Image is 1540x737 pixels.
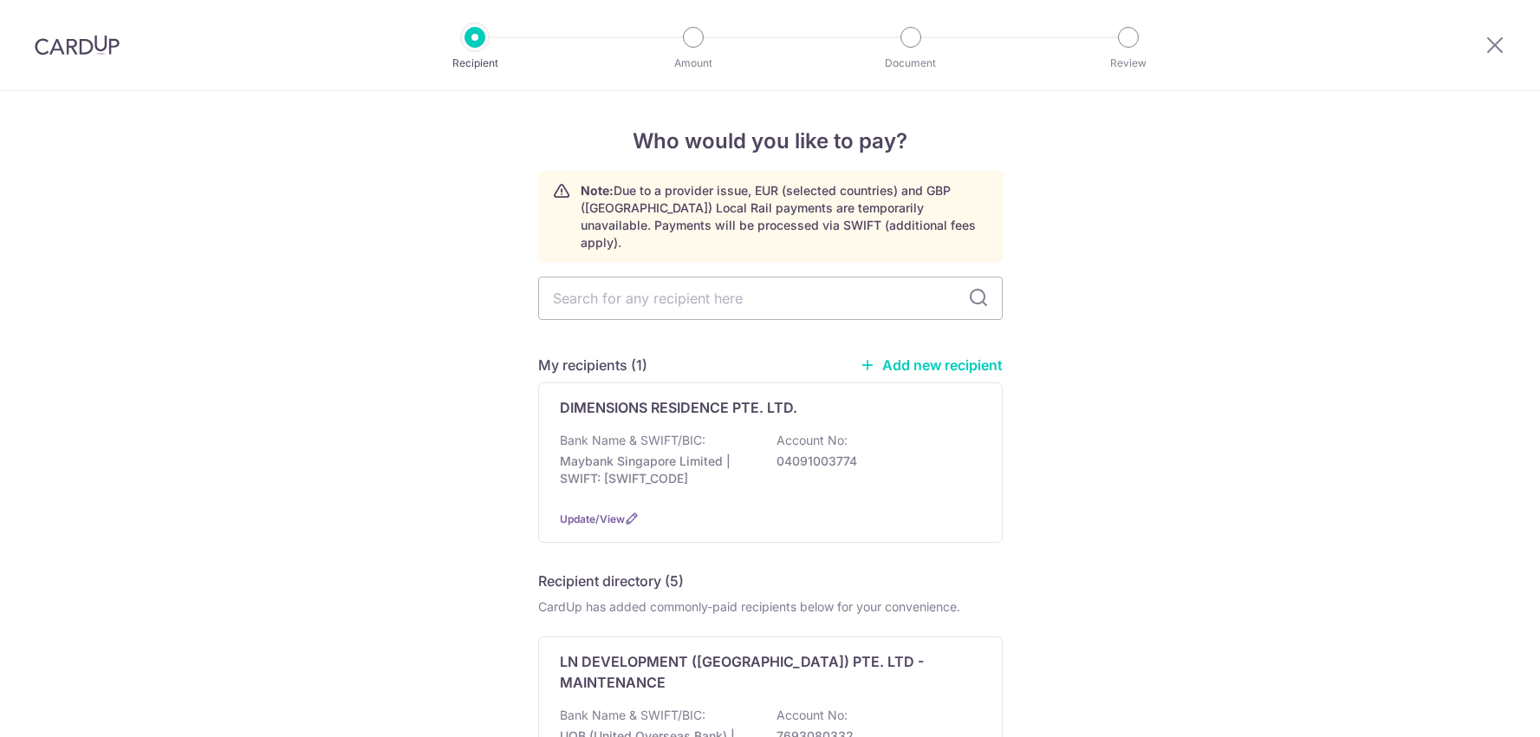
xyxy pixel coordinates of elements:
[538,277,1003,320] input: Search for any recipient here
[776,453,971,470] p: 04091003774
[538,571,684,591] h5: Recipient directory (5)
[411,55,539,72] p: Recipient
[860,356,1003,374] a: Add new recipient
[560,707,705,724] p: Bank Name & SWIFT/BIC:
[581,183,614,198] strong: Note:
[776,707,848,724] p: Account No:
[538,598,1003,616] div: CardUp has added commonly-paid recipients below for your convenience.
[538,126,1003,157] h4: Who would you like to pay?
[560,453,754,487] p: Maybank Singapore Limited | SWIFT: [SWIFT_CODE]
[1064,55,1192,72] p: Review
[1429,685,1523,728] iframe: Opens a widget where you can find more information
[538,355,647,375] h5: My recipients (1)
[776,432,848,449] p: Account No:
[560,397,797,418] p: DIMENSIONS RESIDENCE PTE. LTD.
[560,512,625,525] a: Update/View
[629,55,757,72] p: Amount
[581,182,988,251] p: Due to a provider issue, EUR (selected countries) and GBP ([GEOGRAPHIC_DATA]) Local Rail payments...
[35,35,120,55] img: CardUp
[560,432,705,449] p: Bank Name & SWIFT/BIC:
[560,651,960,693] p: LN DEVELOPMENT ([GEOGRAPHIC_DATA]) PTE. LTD - MAINTENANCE
[847,55,975,72] p: Document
